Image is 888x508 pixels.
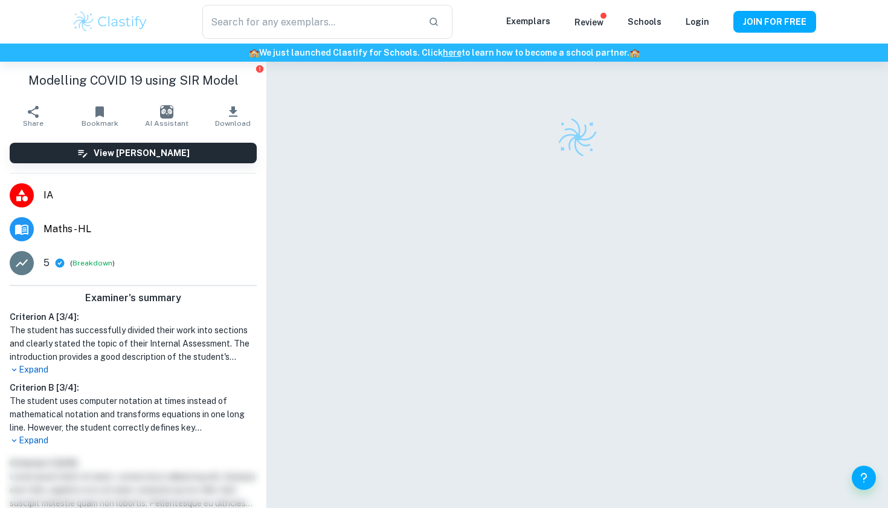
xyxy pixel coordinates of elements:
[10,310,257,324] h6: Criterion A [ 3 / 4 ]:
[10,394,257,434] h1: The student uses computer notation at times instead of mathematical notation and transforms equat...
[202,5,419,39] input: Search for any exemplars...
[574,16,603,29] p: Review
[43,222,257,236] span: Maths - HL
[10,363,257,376] p: Expand
[10,324,257,363] h1: The student has successfully divided their work into sections and clearly stated the topic of the...
[10,434,257,447] p: Expand
[70,258,115,269] span: ( )
[2,46,886,59] h6: We just launched Clastify for Schools. Click to learn how to become a school partner.
[255,64,264,73] button: Report issue
[628,17,661,27] a: Schools
[10,381,257,394] h6: Criterion B [ 3 / 4 ]:
[82,119,118,128] span: Bookmark
[66,99,133,133] button: Bookmark
[629,48,640,57] span: 🏫
[5,291,262,305] h6: Examiner's summary
[43,256,50,270] p: 5
[556,116,599,158] img: Clastify logo
[43,188,257,203] span: IA
[733,11,816,33] button: JOIN FOR FREE
[10,143,257,163] button: View [PERSON_NAME]
[23,119,43,128] span: Share
[215,119,251,128] span: Download
[72,10,149,34] img: Clastify logo
[200,99,266,133] button: Download
[852,466,876,490] button: Help and Feedback
[443,48,462,57] a: here
[249,48,259,57] span: 🏫
[10,71,257,90] h1: Modelling COVID 19 using SIR Model
[686,17,709,27] a: Login
[145,119,188,128] span: AI Assistant
[134,99,200,133] button: AI Assistant
[160,105,173,119] img: AI Assistant
[506,15,550,28] p: Exemplars
[72,258,112,269] button: Breakdown
[94,146,190,160] h6: View [PERSON_NAME]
